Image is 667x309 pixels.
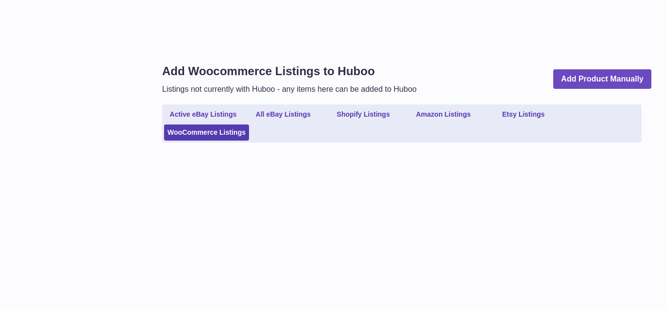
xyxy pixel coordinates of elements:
[244,106,322,123] a: All eBay Listings
[162,84,417,95] p: Listings not currently with Huboo - any items here can be added to Huboo
[404,106,482,123] a: Amazon Listings
[164,106,242,123] a: Active eBay Listings
[553,69,651,89] a: Add Product Manually
[164,124,249,141] a: WooCommerce Listings
[324,106,402,123] a: Shopify Listings
[162,63,417,79] h1: Add Woocommerce Listings to Huboo
[484,106,563,123] a: Etsy Listings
